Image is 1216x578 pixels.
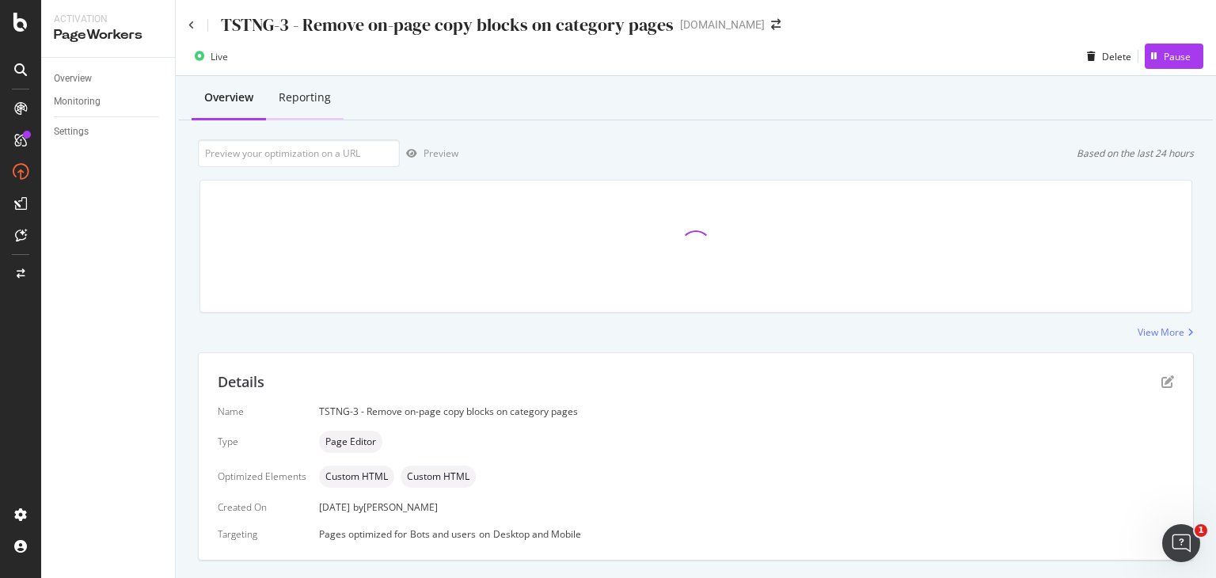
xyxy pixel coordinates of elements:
button: Preview [400,141,458,166]
div: Bots and users [410,527,476,541]
input: Preview your optimization on a URL [198,139,400,167]
div: Reporting [279,89,331,105]
div: Optimized Elements [218,470,306,483]
div: neutral label [319,466,394,488]
div: neutral label [401,466,476,488]
div: TSTNG-3 - Remove on-page copy blocks on category pages [221,13,674,37]
div: Preview [424,146,458,160]
div: Delete [1102,50,1131,63]
div: neutral label [319,431,382,453]
iframe: Intercom live chat [1162,524,1200,562]
div: [DOMAIN_NAME] [680,17,765,32]
div: Created On [218,500,306,514]
div: Based on the last 24 hours [1077,146,1194,160]
div: Pages optimized for on [319,527,1174,541]
div: by [PERSON_NAME] [353,500,438,514]
span: Page Editor [325,437,376,447]
div: [DATE] [319,500,1174,514]
div: Name [218,405,306,418]
div: Monitoring [54,93,101,110]
div: View More [1138,325,1184,339]
a: Overview [54,70,164,87]
div: Overview [54,70,92,87]
div: arrow-right-arrow-left [771,19,781,30]
button: Pause [1145,44,1203,69]
div: Desktop and Mobile [493,527,581,541]
div: Pause [1164,50,1191,63]
span: Custom HTML [407,472,469,481]
a: View More [1138,325,1194,339]
a: Click to go back [188,21,195,30]
div: PageWorkers [54,26,162,44]
div: Settings [54,124,89,140]
div: Overview [204,89,253,105]
div: Details [218,372,264,393]
button: Delete [1081,44,1131,69]
a: Settings [54,124,164,140]
div: TSTNG-3 - Remove on-page copy blocks on category pages [319,405,1174,418]
a: Monitoring [54,93,164,110]
div: Live [211,50,228,63]
div: Targeting [218,527,306,541]
span: Custom HTML [325,472,388,481]
div: pen-to-square [1161,375,1174,388]
span: 1 [1195,524,1207,537]
div: Type [218,435,306,448]
div: Activation [54,13,162,26]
